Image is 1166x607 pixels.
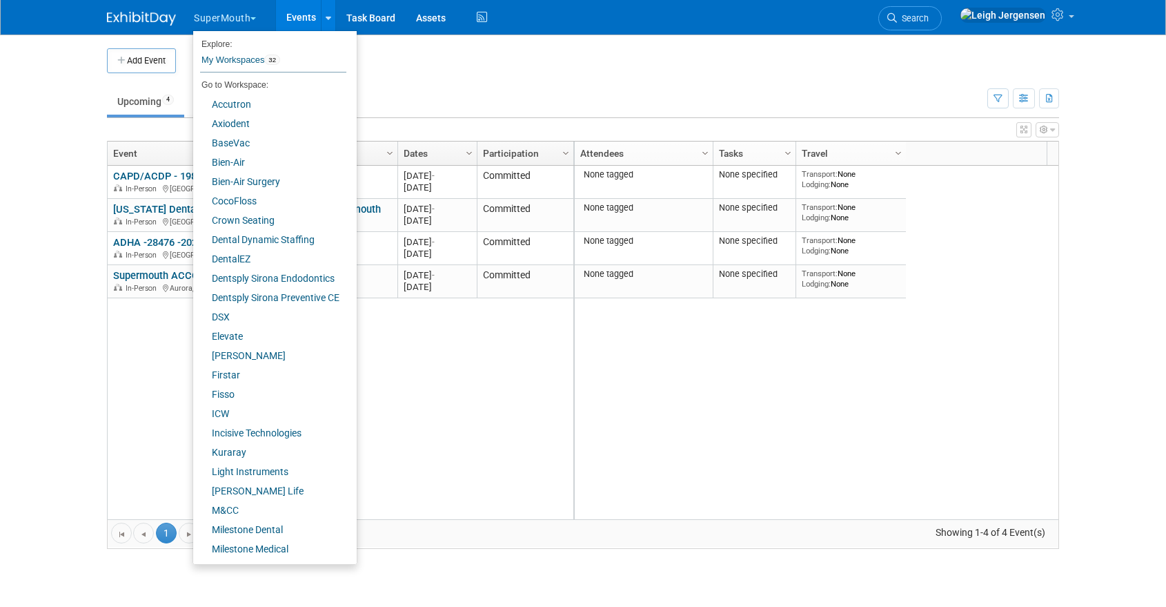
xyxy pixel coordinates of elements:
button: Add Event [107,48,176,73]
span: Lodging: [802,180,831,189]
div: None None [802,169,901,189]
div: None None [802,269,901,289]
span: Transport: [802,269,838,278]
a: [PERSON_NAME] [193,346,346,365]
div: [DATE] [404,248,471,260]
a: Column Settings [383,142,398,162]
div: [GEOGRAPHIC_DATA], [GEOGRAPHIC_DATA] [113,182,391,194]
span: Transport: [802,202,838,212]
span: - [432,270,435,280]
div: Aurora, [GEOGRAPHIC_DATA] [113,282,391,293]
a: Travel [802,142,897,165]
div: [DATE] [404,236,471,248]
a: Firstar [193,365,346,385]
span: - [432,237,435,247]
a: Incisive Technologies [193,423,346,443]
a: Event [113,142,388,165]
span: Transport: [802,169,838,179]
span: Column Settings [464,148,475,159]
li: Explore: [193,36,346,48]
div: None tagged [580,269,708,280]
a: [US_STATE] Dental Association (ODA) - 83780 Supermouth [113,203,381,215]
a: Light Instruments [193,462,346,481]
span: 4 [162,95,174,105]
div: [DATE] [404,215,471,227]
span: Column Settings [560,148,571,159]
img: In-Person Event [114,218,122,224]
a: My Workspaces32 [200,48,346,72]
li: Go to Workspace: [193,76,346,94]
span: Lodging: [802,279,831,289]
div: None tagged [580,202,708,213]
span: Lodging: [802,213,831,222]
span: In-Person [126,218,161,227]
span: Search [897,13,929,23]
a: Search [878,6,942,30]
a: DentalEZ [193,249,346,269]
a: Accutron [193,95,346,114]
span: Column Settings [782,148,793,159]
a: Past39 [187,88,244,115]
a: Column Settings [891,142,907,162]
div: None None [802,235,901,256]
a: Go to the first page [111,523,132,543]
span: Column Settings [700,148,711,159]
span: - [432,204,435,214]
td: Committed [477,232,573,265]
a: Axiodent [193,114,346,133]
span: Column Settings [893,148,904,159]
div: [DATE] [404,269,471,281]
div: None None [802,202,901,222]
span: 1 [156,523,177,543]
a: Go to the next page [179,523,199,543]
div: [DATE] [404,203,471,215]
a: Column Settings [559,142,574,162]
img: In-Person Event [114,284,122,291]
div: [DATE] [404,281,471,293]
a: CocoFloss [193,191,346,211]
a: Crown Seating [193,211,346,230]
div: None tagged [580,235,708,247]
img: ExhibitDay [107,12,176,26]
div: None specified [719,269,791,280]
a: M&CC [193,501,346,520]
a: Tasks [719,142,787,165]
div: None tagged [580,169,708,180]
span: Go to the next page [184,529,195,540]
a: Upcoming4 [107,88,184,115]
td: Committed [477,199,573,232]
a: Column Settings [781,142,796,162]
a: Milestone Medical [193,539,346,559]
img: In-Person Event [114,251,122,258]
a: DSX [193,307,346,327]
a: Dental Dynamic Staffing [193,230,346,249]
span: 32 [264,55,280,66]
a: BaseVac [193,133,346,153]
a: Milestone Dental [193,520,346,539]
a: Participation [483,142,564,165]
a: ADHA -28476 -2025 Supermouth [113,236,261,249]
a: Supermouth ACCC-NOC-07546-2025 [113,269,279,282]
a: Attendees [580,142,704,165]
a: ICW [193,404,346,423]
td: Committed [477,265,573,298]
span: Showing 1-4 of 4 Event(s) [923,523,1058,542]
a: Dates [404,142,468,165]
div: [GEOGRAPHIC_DATA], [GEOGRAPHIC_DATA] [113,215,391,227]
a: Go to the previous page [133,523,154,543]
div: [DATE] [404,182,471,193]
td: Committed [477,166,573,199]
img: Leigh Jergensen [960,8,1046,23]
div: None specified [719,202,791,213]
span: In-Person [126,184,161,193]
a: Column Settings [462,142,477,162]
span: Transport: [802,235,838,245]
a: Elevate [193,327,346,346]
img: In-Person Event [114,184,122,191]
a: Bien-Air Surgery [193,172,346,191]
a: Dentsply Sirona Preventive CE [193,288,346,307]
a: CAPD/ACDP - 19845-2025 Supermouth [113,170,291,182]
a: Column Settings [698,142,713,162]
a: Bien-Air [193,153,346,172]
div: [GEOGRAPHIC_DATA], [GEOGRAPHIC_DATA] [113,249,391,260]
